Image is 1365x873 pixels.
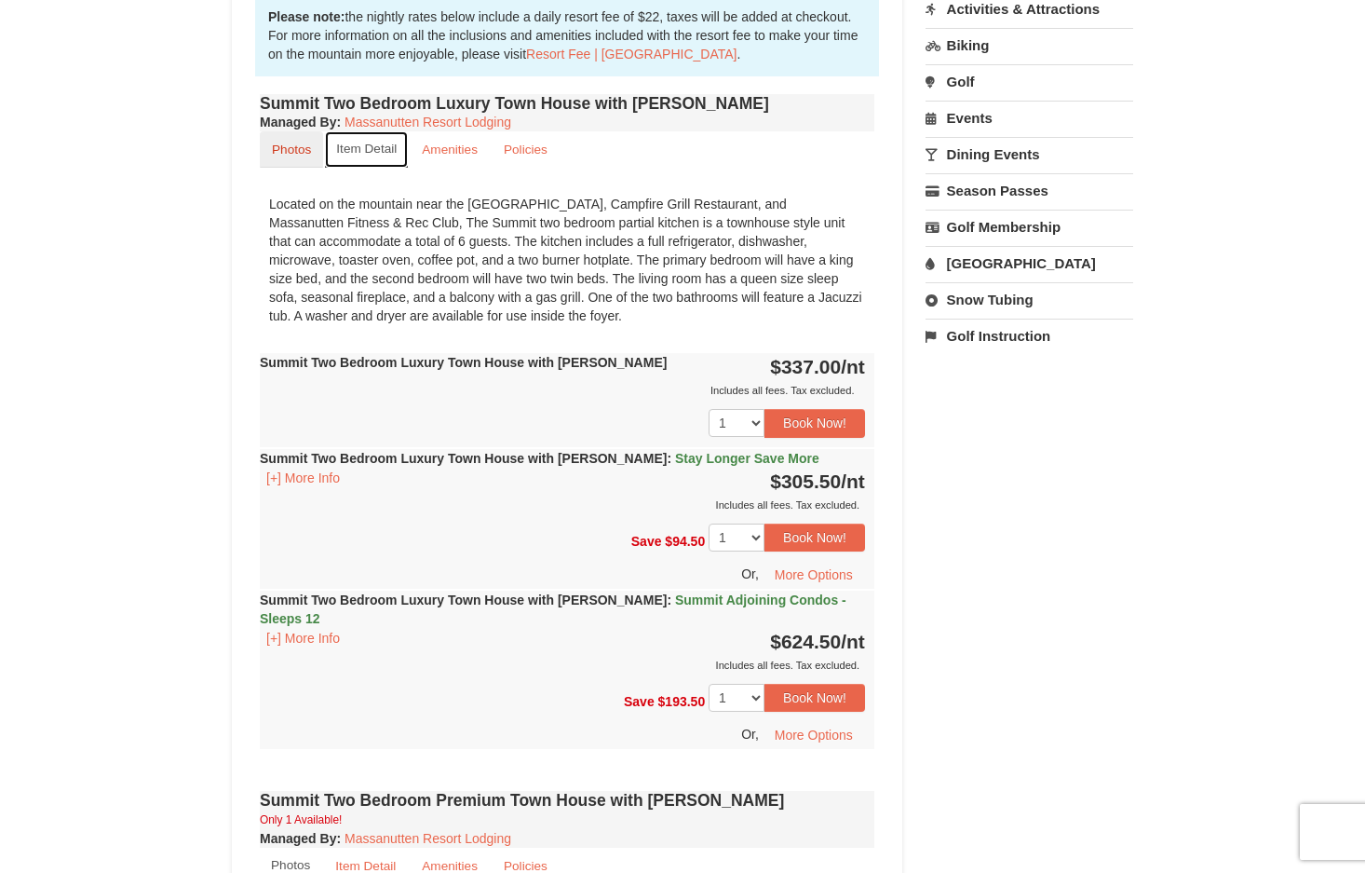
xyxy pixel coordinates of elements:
[260,496,865,514] div: Includes all fees. Tax excluded.
[926,64,1133,99] a: Golf
[526,47,737,61] a: Resort Fee | [GEOGRAPHIC_DATA]
[504,859,547,873] small: Policies
[260,593,846,626] strong: Summit Two Bedroom Luxury Town House with [PERSON_NAME]
[336,142,397,156] small: Item Detail
[841,631,865,652] span: /nt
[926,282,1133,317] a: Snow Tubing
[770,631,841,652] span: $624.50
[410,131,490,168] a: Amenities
[504,143,547,157] small: Policies
[741,727,759,742] span: Or,
[763,721,865,749] button: More Options
[926,246,1133,280] a: [GEOGRAPHIC_DATA]
[841,471,865,492] span: /nt
[624,694,655,709] span: Save
[260,831,341,846] strong: :
[675,451,819,466] span: Stay Longer Save More
[260,115,341,130] strong: :
[260,791,874,810] h4: Summit Two Bedroom Premium Town House with [PERSON_NAME]
[260,94,874,113] h4: Summit Two Bedroom Luxury Town House with [PERSON_NAME]
[665,533,705,548] span: $94.50
[764,409,865,437] button: Book Now!
[260,468,346,488] button: [+] More Info
[631,533,662,548] span: Save
[667,593,671,607] span: :
[926,101,1133,135] a: Events
[926,173,1133,208] a: Season Passes
[926,210,1133,244] a: Golf Membership
[764,524,865,552] button: Book Now!
[260,656,865,675] div: Includes all fees. Tax excluded.
[926,137,1133,171] a: Dining Events
[492,131,560,168] a: Policies
[770,471,841,492] span: $305.50
[260,831,336,846] span: Managed By
[268,9,345,24] strong: Please note:
[260,813,342,826] small: Only 1 Available!
[260,115,336,130] span: Managed By
[422,143,478,157] small: Amenities
[260,451,819,466] strong: Summit Two Bedroom Luxury Town House with [PERSON_NAME]
[841,356,865,377] span: /nt
[260,628,346,648] button: [+] More Info
[658,694,706,709] span: $193.50
[271,858,310,872] small: Photos
[422,859,478,873] small: Amenities
[763,561,865,589] button: More Options
[667,451,671,466] span: :
[325,131,408,168] a: Item Detail
[770,356,865,377] strong: $337.00
[741,566,759,581] span: Or,
[260,355,667,370] strong: Summit Two Bedroom Luxury Town House with [PERSON_NAME]
[260,381,865,400] div: Includes all fees. Tax excluded.
[926,319,1133,353] a: Golf Instruction
[345,831,511,846] a: Massanutten Resort Lodging
[260,593,846,626] span: Summit Adjoining Condos - Sleeps 12
[260,185,874,334] div: Located on the mountain near the [GEOGRAPHIC_DATA], Campfire Grill Restaurant, and Massanutten Fi...
[926,28,1133,62] a: Biking
[260,131,323,168] a: Photos
[272,143,311,157] small: Photos
[345,115,511,130] a: Massanutten Resort Lodging
[335,859,396,873] small: Item Detail
[764,684,865,712] button: Book Now!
